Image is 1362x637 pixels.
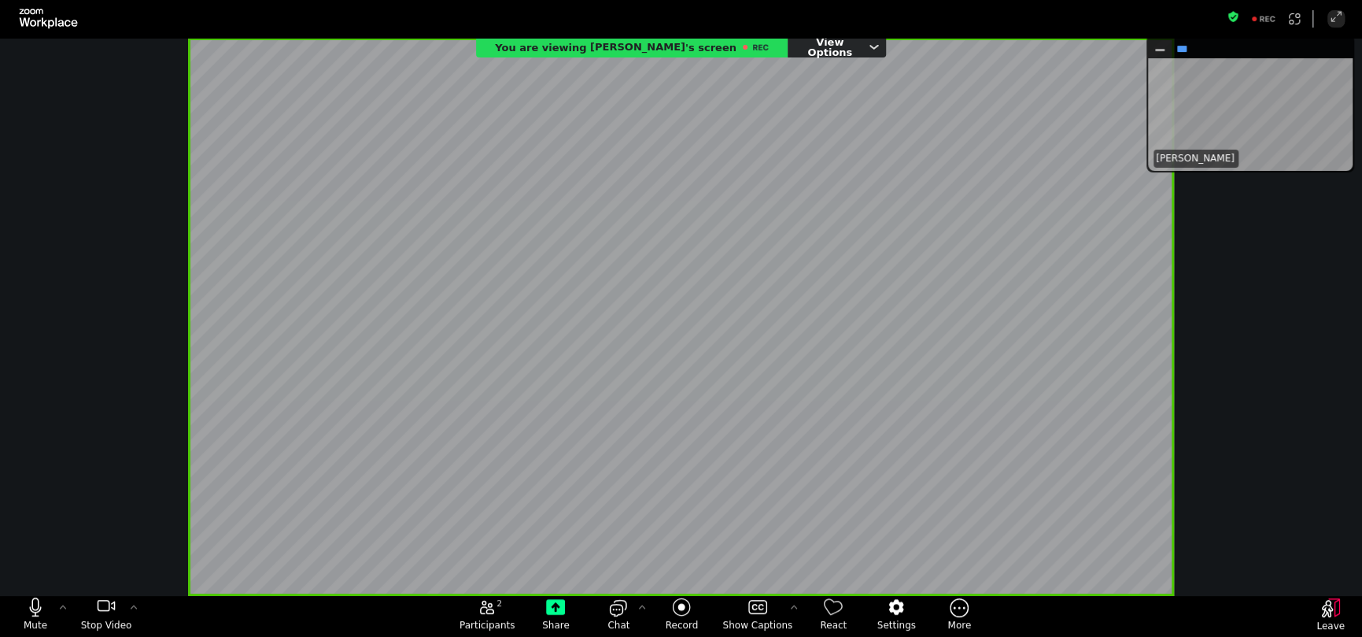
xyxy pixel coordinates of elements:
span: Mute [24,619,47,631]
span: Participants [460,619,515,631]
button: More video controls [126,598,142,618]
span: [PERSON_NAME] [590,37,685,57]
button: Leave [1299,598,1362,636]
span: Stop Video [81,619,132,631]
span: Cloud Recording is in progress [740,39,769,56]
span: Share [542,619,570,631]
button: Enter Full Screen [1327,10,1345,28]
span: Leave [1316,620,1345,632]
button: Record [650,598,713,635]
button: stop my video [71,598,142,635]
span: Record [666,619,698,631]
span: Settings [877,619,916,631]
span: 2 [496,598,502,610]
button: Share [524,598,587,635]
button: Chat Settings [634,598,650,618]
button: More options for captions, menu button [786,598,802,618]
button: open the participants list pane,[2] particpants [450,598,525,635]
span: Show Captions [722,619,792,631]
span: Chat [607,619,629,631]
span: More [947,619,971,631]
button: Apps Accessing Content in This Meeting [1286,10,1303,28]
div: You are viewing Michael Russo's screen [476,37,788,57]
button: Settings [865,598,928,635]
button: open the chat panel [587,598,650,635]
button: Show Captions [713,598,802,635]
div: suspension-window [1146,35,1354,172]
button: Meeting information [1227,10,1239,28]
span: React [820,619,847,631]
button: More meeting control [928,598,991,635]
button: React [802,598,865,635]
span: [PERSON_NAME] [1156,152,1235,165]
div: Recording to cloud [1245,10,1283,28]
div: sharing view options [788,37,886,57]
button: More audio controls [55,598,71,618]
